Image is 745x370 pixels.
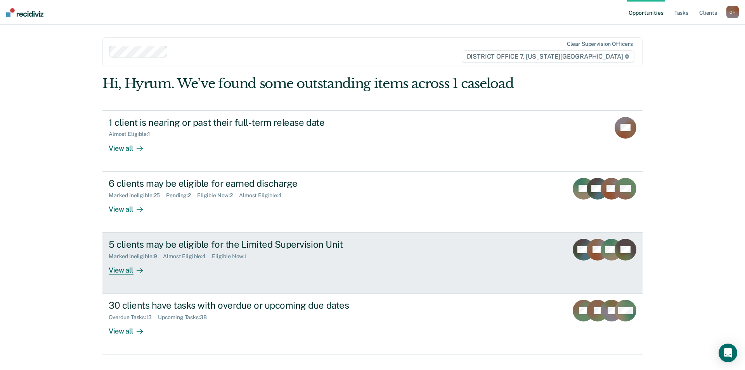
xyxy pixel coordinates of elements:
[109,239,381,250] div: 5 clients may be eligible for the Limited Supervision Unit
[109,131,156,137] div: Almost Eligible : 1
[109,198,152,214] div: View all
[102,172,643,233] a: 6 clients may be eligible for earned dischargeMarked Ineligible:25Pending:2Eligible Now:2Almost E...
[462,50,634,63] span: DISTRICT OFFICE 7, [US_STATE][GEOGRAPHIC_DATA]
[567,41,633,47] div: Clear supervision officers
[109,117,381,128] div: 1 client is nearing or past their full-term release date
[212,253,253,260] div: Eligible Now : 1
[109,178,381,189] div: 6 clients may be eligible for earned discharge
[109,321,152,336] div: View all
[726,6,739,18] div: O H
[197,192,239,199] div: Eligible Now : 2
[109,137,152,153] div: View all
[6,8,43,17] img: Recidiviz
[102,110,643,172] a: 1 client is nearing or past their full-term release dateAlmost Eligible:1View all
[166,192,197,199] div: Pending : 2
[109,300,381,311] div: 30 clients have tasks with overdue or upcoming due dates
[719,344,737,362] div: Open Intercom Messenger
[102,294,643,354] a: 30 clients have tasks with overdue or upcoming due datesOverdue Tasks:13Upcoming Tasks:38View all
[726,6,739,18] button: OH
[158,314,213,321] div: Upcoming Tasks : 38
[102,76,535,92] div: Hi, Hyrum. We’ve found some outstanding items across 1 caseload
[109,253,163,260] div: Marked Ineligible : 9
[102,233,643,294] a: 5 clients may be eligible for the Limited Supervision UnitMarked Ineligible:9Almost Eligible:4Eli...
[109,260,152,275] div: View all
[109,192,166,199] div: Marked Ineligible : 25
[109,314,158,321] div: Overdue Tasks : 13
[163,253,212,260] div: Almost Eligible : 4
[239,192,288,199] div: Almost Eligible : 4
